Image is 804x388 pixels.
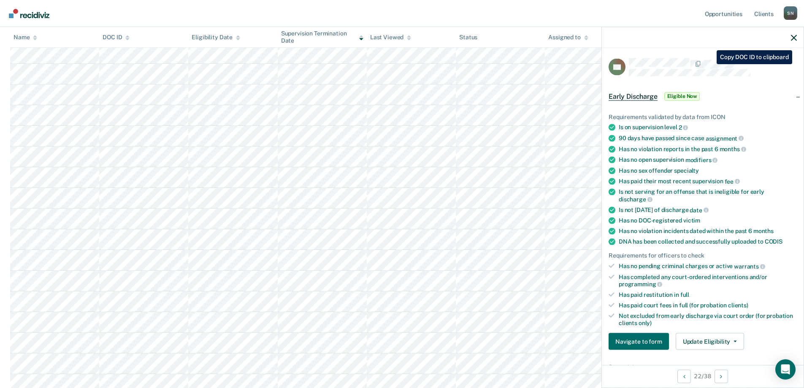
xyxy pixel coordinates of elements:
button: Navigate to form [609,333,669,350]
a: Navigate to form link [609,333,672,350]
span: victim [683,217,700,224]
div: Requirements for officers to check [609,252,797,259]
span: date [690,206,708,213]
div: Has no violation incidents dated within the past 6 [619,228,797,235]
div: Has no DOC-registered [619,217,797,224]
div: DOC ID [103,34,130,41]
span: modifiers [685,156,718,163]
div: Open Intercom Messenger [775,359,796,380]
img: Recidiviz [9,9,49,18]
div: Has paid their most recent supervision [619,177,797,185]
button: Previous Opportunity [677,369,691,383]
div: Has no open supervision [619,156,797,164]
button: Next Opportunity [715,369,728,383]
div: Has paid court fees in full (for probation [619,301,797,309]
span: months [753,228,774,234]
div: Early DischargeEligible Now [602,83,804,110]
span: specialty [674,167,699,174]
div: Requirements validated by data from ICON [609,113,797,120]
div: Last Viewed [370,34,411,41]
div: DNA has been collected and successfully uploaded to [619,238,797,245]
div: Is not serving for an offense that is ineligible for early [619,188,797,203]
div: Supervision Termination Date [281,30,363,44]
div: Has no violation reports in the past 6 [619,145,797,153]
span: only) [639,319,652,326]
span: CODIS [765,238,782,245]
div: Status [459,34,477,41]
span: fee [725,178,740,185]
span: warrants [734,263,765,269]
span: discharge [619,195,652,202]
div: Has no pending criminal charges or active [619,263,797,270]
div: Not excluded from early discharge via court order (for probation clients [619,312,797,326]
div: Has no sex offender [619,167,797,174]
div: Has paid restitution in [619,291,797,298]
div: 22 / 38 [602,365,804,387]
div: Eligibility Date [192,34,240,41]
div: Is not [DATE] of discharge [619,206,797,214]
dt: Supervision [609,364,797,371]
button: Update Eligibility [676,333,744,350]
span: programming [619,281,662,288]
div: 90 days have passed since case [619,134,797,142]
div: Is on supervision level [619,124,797,131]
span: Early Discharge [609,92,658,100]
button: Profile dropdown button [784,6,797,20]
div: Has completed any court-ordered interventions and/or [619,273,797,288]
span: full [680,291,689,298]
div: Name [14,34,37,41]
div: Assigned to [548,34,588,41]
span: assignment [706,135,744,141]
span: clients) [728,301,748,308]
span: months [720,146,746,152]
div: S N [784,6,797,20]
span: Eligible Now [664,92,700,100]
span: 2 [679,124,688,131]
